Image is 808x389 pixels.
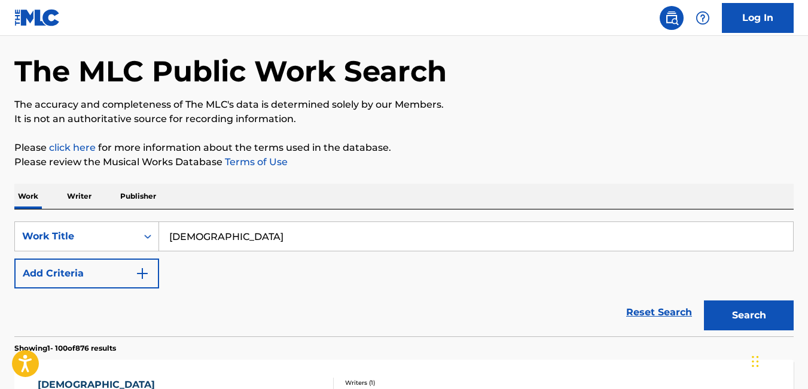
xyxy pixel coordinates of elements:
[14,141,794,155] p: Please for more information about the terms used in the database.
[14,9,60,26] img: MLC Logo
[14,343,116,354] p: Showing 1 - 100 of 876 results
[22,229,130,244] div: Work Title
[722,3,794,33] a: Log In
[14,259,159,288] button: Add Criteria
[222,156,288,168] a: Terms of Use
[660,6,684,30] a: Public Search
[14,98,794,112] p: The accuracy and completeness of The MLC's data is determined solely by our Members.
[14,184,42,209] p: Work
[620,299,698,326] a: Reset Search
[704,300,794,330] button: Search
[14,53,447,89] h1: The MLC Public Work Search
[135,266,150,281] img: 9d2ae6d4665cec9f34b9.svg
[63,184,95,209] p: Writer
[345,378,519,387] div: Writers ( 1 )
[664,11,679,25] img: search
[748,332,808,389] iframe: Chat Widget
[14,155,794,169] p: Please review the Musical Works Database
[14,221,794,336] form: Search Form
[14,112,794,126] p: It is not an authoritative source for recording information.
[691,6,715,30] div: Help
[49,142,96,153] a: click here
[696,11,710,25] img: help
[117,184,160,209] p: Publisher
[752,344,759,379] div: Drag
